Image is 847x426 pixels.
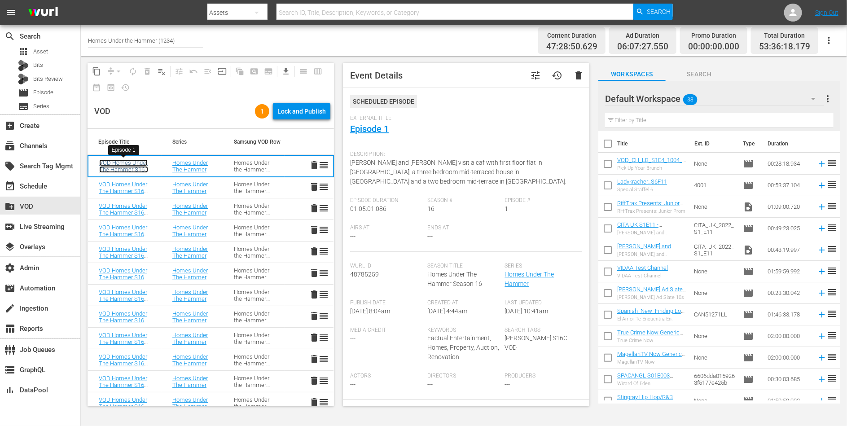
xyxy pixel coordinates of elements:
td: 00:23:30.042 [764,282,813,304]
span: Automation [4,283,15,294]
span: reorder [319,268,329,278]
span: reorder [319,289,329,300]
span: Keywords [427,327,500,334]
span: Description: [350,151,578,158]
span: delete [309,311,320,321]
button: delete [309,160,320,171]
span: Bits [33,61,43,70]
div: Default Workspace [605,86,825,111]
span: Wurl Id [350,263,423,270]
span: [DATE] 10:41am [505,307,549,315]
span: [DATE] 8:04am [350,307,390,315]
svg: Add to Schedule [817,331,827,341]
span: playlist_remove_outlined [157,67,166,76]
span: --- [350,233,355,240]
div: Homes Under the Hammer S16 [234,375,274,388]
button: delete [309,354,320,365]
a: MagellanTV Now Generic EPG [617,351,685,364]
button: delete [309,181,320,192]
div: Homes Under the Hammer S16 [234,246,274,259]
a: CITA UK S1E11 - [PERSON_NAME] and Belle [617,221,685,235]
td: CAN51271LL [690,304,739,325]
td: None [690,347,739,369]
div: MagellanTV Now [617,359,687,365]
span: reorder [827,395,838,405]
svg: Add to Schedule [817,245,827,255]
img: ans4CAIJ8jUAAAAAAAAAAAAAAAAAAAAAAAAgQb4GAAAAAAAAAAAAAAAAAAAAAAAAJMjXAAAAAAAAAAAAAAAAAAAAAAAAgAT5G... [22,2,65,23]
div: Content Duration [546,29,597,42]
a: VOD Homes Under The Hammer S16C E01: Episode 1 [99,159,148,180]
td: 01:46:33.178 [764,304,813,325]
td: None [690,153,739,175]
span: [PERSON_NAME] S16C VOD [505,334,568,351]
td: 00:49:23.025 [764,218,813,239]
span: 38 [683,90,698,109]
span: 1 [505,205,509,212]
td: 6606dda0159263f5177e425b [690,369,739,390]
th: Episode Title [88,129,162,154]
button: Lock and Publish [273,103,330,119]
svg: Add to Schedule [817,310,827,320]
button: delete [309,332,320,343]
div: Homes Under the Hammer S16 [234,267,274,281]
span: Update Metadata from Key Asset [215,64,229,79]
button: more_vert [823,88,834,110]
a: VOD Homes Under The Hammer S16C E11: Episode 11 [99,353,148,373]
button: delete [309,246,320,257]
span: Create [4,120,15,131]
th: Type [737,131,762,156]
span: 1 [255,108,269,115]
span: --- [350,381,355,388]
span: Ingestion [4,303,15,314]
a: Homes Under The Hammer [172,181,208,194]
span: reorder [827,351,838,362]
button: delete [309,203,320,214]
span: delete [309,268,320,278]
span: Homes Under The Hammer Season 16 [427,271,482,287]
span: reorder [827,179,838,190]
a: Homes Under The Hammer [172,159,208,173]
div: El Amor Te Encuentra En Mountain View [617,316,687,322]
span: reorder [318,160,329,171]
span: [PERSON_NAME] and [PERSON_NAME] visit a caf with first floor flat in [GEOGRAPHIC_DATA], a three b... [350,159,566,185]
span: --- [505,381,510,388]
span: Series [505,263,578,270]
a: Homes Under The Hammer [172,289,208,302]
button: tune [525,65,546,86]
div: Special Staffel 6 [617,187,667,193]
span: 06:07:27.550 [617,42,668,52]
span: [DATE] 4:44am [427,307,467,315]
span: Factual Entertainment, Homes, Property, Auction, Renovation [427,334,499,360]
td: CITA_UK_2022_S1_E11 [690,218,739,239]
span: reorder [827,287,838,298]
span: Producers [505,373,578,380]
a: VOD Homes Under The Hammer S16C E06: Episode 6 [99,246,148,266]
a: Homes Under The Hammer [172,353,208,367]
a: VOD Homes Under The Hammer S16C E03: Episode 3 [99,181,148,201]
span: Episode [743,352,754,363]
span: VOD [4,201,15,212]
span: Event Details [350,70,403,81]
span: Select an event to delete [140,64,154,79]
span: Publish Date [350,299,423,307]
a: Homes Under The Hammer [172,375,208,388]
a: VOD Homes Under The Hammer S16C E12: Episode 12 [99,375,148,395]
a: VOD Homes Under The Hammer S16C E04: Episode 4 [99,202,148,223]
div: Bits Review [18,74,29,84]
span: Episode [33,88,53,97]
span: Customize Event [530,70,541,81]
button: delete [309,289,320,300]
div: [PERSON_NAME] and [PERSON_NAME] [617,230,687,236]
td: 01:59:59.992 [764,390,813,412]
th: Samsung VOD Row [223,129,285,154]
span: Week Calendar View [311,64,325,79]
span: Airs At [350,224,423,232]
a: Episode 1 [350,123,389,134]
span: reorder [319,224,329,235]
span: Remove Gaps & Overlaps [104,64,126,79]
span: Fill episodes with ad slates [201,64,215,79]
span: Season Title [427,263,500,270]
span: delete [309,375,320,386]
